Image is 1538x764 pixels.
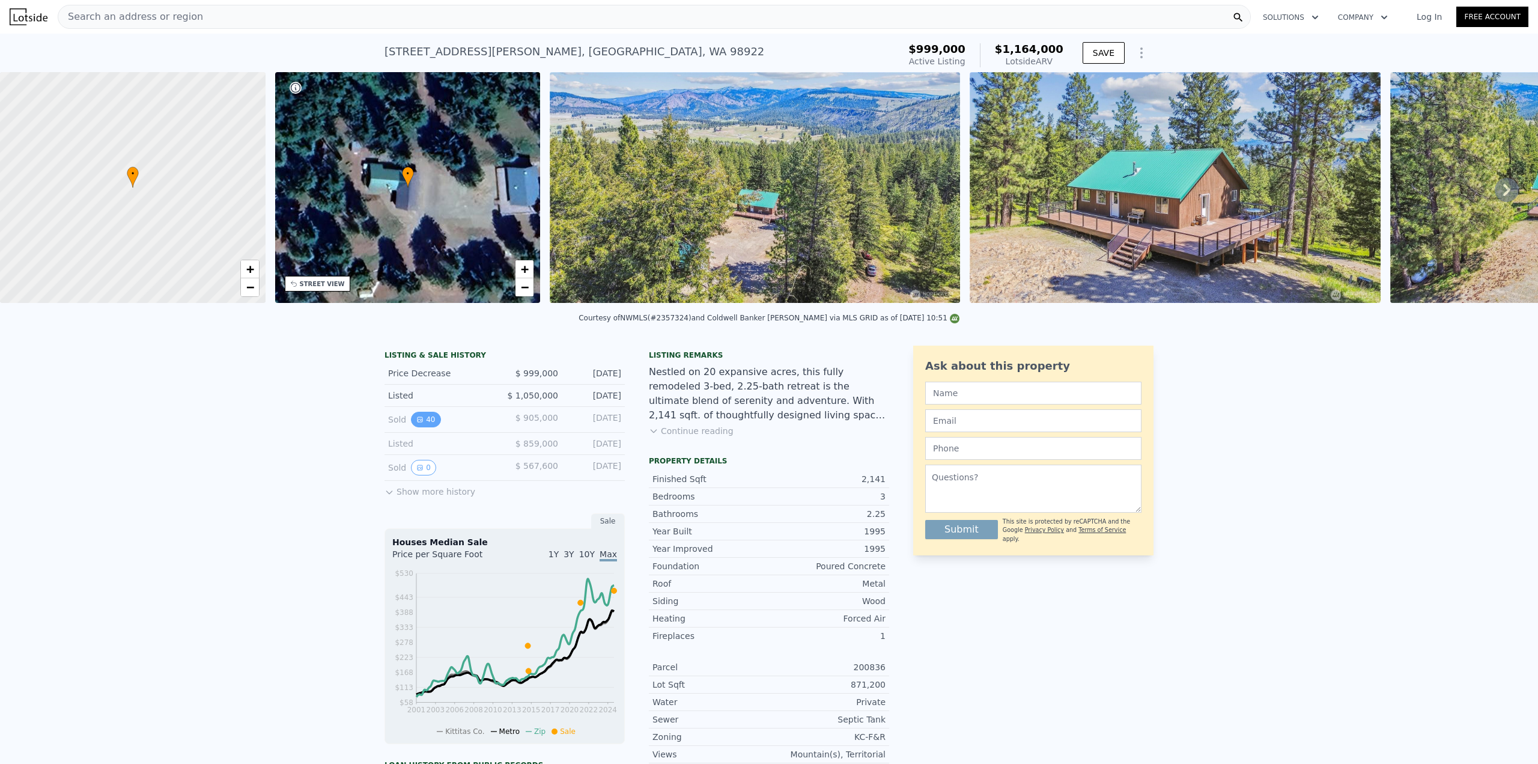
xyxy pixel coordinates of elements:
[395,683,413,692] tspan: $113
[402,167,414,188] div: •
[652,525,769,537] div: Year Built
[484,706,502,714] tspan: 2010
[10,8,47,25] img: Lotside
[652,578,769,590] div: Roof
[580,706,598,714] tspan: 2022
[534,727,546,736] span: Zip
[407,706,426,714] tspan: 2001
[568,460,621,475] div: [DATE]
[652,473,769,485] div: Finished Sqft
[769,525,886,537] div: 1995
[652,748,769,760] div: Views
[1253,7,1328,28] button: Solutions
[568,367,621,379] div: [DATE]
[652,508,769,520] div: Bathrooms
[995,43,1063,55] span: $1,164,000
[652,560,769,572] div: Foundation
[925,437,1141,460] input: Phone
[925,358,1141,374] div: Ask about this property
[769,560,886,572] div: Poured Concrete
[652,679,769,691] div: Lot Sqft
[241,278,259,296] a: Zoom out
[503,706,521,714] tspan: 2013
[550,72,960,303] img: Sale: 149612482 Parcel: 102529916
[769,490,886,503] div: 3
[445,706,464,714] tspan: 2006
[507,391,558,400] span: $ 1,050,000
[649,350,889,360] div: Listing remarks
[515,439,558,448] span: $ 859,000
[515,278,533,296] a: Zoom out
[1025,527,1064,533] a: Privacy Policy
[769,630,886,642] div: 1
[388,412,495,427] div: Sold
[769,473,886,485] div: 2,141
[579,549,595,559] span: 10Y
[1083,42,1125,64] button: SAVE
[925,520,998,539] button: Submit
[384,43,764,60] div: [STREET_ADDRESS][PERSON_NAME] , [GEOGRAPHIC_DATA] , WA 98922
[58,10,203,24] span: Search an address or region
[388,390,495,402] div: Listed
[652,630,769,642] div: Fireplaces
[402,168,414,179] span: •
[388,460,495,475] div: Sold
[521,280,529,295] span: −
[395,638,413,647] tspan: $278
[995,55,1063,67] div: Lotside ARV
[541,706,560,714] tspan: 2017
[384,350,625,362] div: LISTING & SALE HISTORY
[652,490,769,503] div: Bedrooms
[769,613,886,625] div: Forced Air
[427,706,445,714] tspan: 2003
[395,608,413,617] tspan: $388
[769,679,886,691] div: 871,200
[769,508,886,520] div: 2.25
[499,727,520,736] span: Metro
[1402,11,1456,23] a: Log In
[769,595,886,607] div: Wood
[568,438,621,450] div: [DATE]
[300,280,345,289] div: STREET VIEW
[392,548,505,567] div: Price per Square Foot
[568,390,621,402] div: [DATE]
[395,569,413,578] tspan: $530
[464,706,483,714] tspan: 2008
[652,613,769,625] div: Heating
[970,72,1380,303] img: Sale: 149612482 Parcel: 102529916
[241,260,259,278] a: Zoom in
[649,365,889,423] div: Nestled on 20 expansive acres, this fully remodeled 3-bed, 2.25-bath retreat is the ultimate blen...
[1456,7,1528,27] a: Free Account
[769,748,886,760] div: Mountain(s), Territorial
[522,706,541,714] tspan: 2015
[652,714,769,726] div: Sewer
[388,438,495,450] div: Listed
[579,314,959,322] div: Courtesy of NWMLS (#2357324) and Coldwell Banker [PERSON_NAME] via MLS GRID as of [DATE] 10:51
[908,43,965,55] span: $999,000
[395,623,413,632] tspan: $333
[649,456,889,466] div: Property details
[652,696,769,708] div: Water
[549,549,559,559] span: 1Y
[925,409,1141,432] input: Email
[392,536,617,548] div: Houses Median Sale
[515,413,558,423] span: $ 905,000
[769,578,886,590] div: Metal
[591,513,625,529] div: Sale
[384,481,475,498] button: Show more history
[521,261,529,277] span: +
[925,382,1141,405] input: Name
[127,167,139,188] div: •
[445,727,484,736] span: Kittitas Co.
[246,280,254,295] span: −
[950,314,959,323] img: NWMLS Logo
[395,593,413,602] tspan: $443
[395,668,413,677] tspan: $168
[652,595,769,607] div: Siding
[1003,518,1141,543] div: This site is protected by reCAPTCHA and the Google and apply.
[1328,7,1397,28] button: Company
[769,543,886,555] div: 1995
[561,706,579,714] tspan: 2020
[246,261,254,277] span: +
[568,412,621,427] div: [DATE]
